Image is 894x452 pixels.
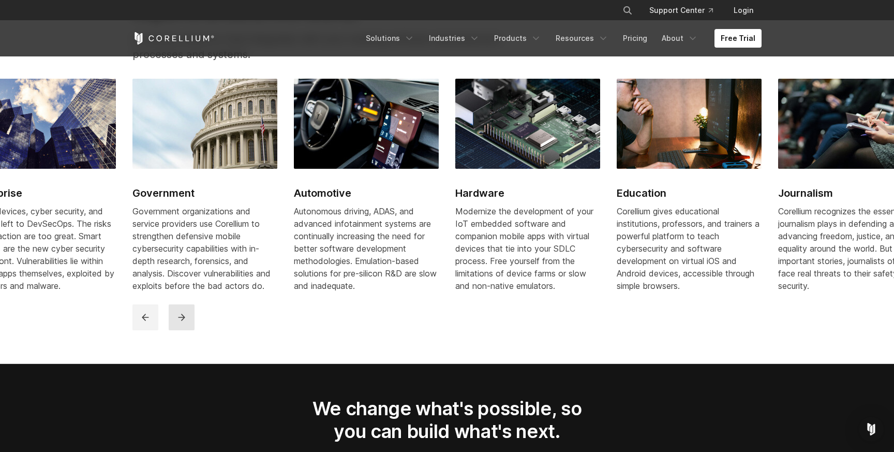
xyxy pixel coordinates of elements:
[132,304,158,330] button: previous
[655,29,704,48] a: About
[617,205,762,292] div: Corellium gives educational institutions, professors, and trainers a powerful platform to teach c...
[360,29,421,48] a: Solutions
[294,185,439,201] h2: Automotive
[610,1,762,20] div: Navigation Menu
[132,79,277,304] a: Government Government Government organizations and service providers use Corellium to strengthen ...
[132,32,215,45] a: Corellium Home
[294,205,439,292] div: Autonomous driving, ADAS, and advanced infotainment systems are continually increasing the need f...
[725,1,762,20] a: Login
[617,29,653,48] a: Pricing
[132,79,277,169] img: Government
[423,29,486,48] a: Industries
[294,79,439,169] img: Automotive
[169,304,195,330] button: next
[294,79,439,304] a: Automotive Automotive Autonomous driving, ADAS, and advanced infotainment systems are continually...
[455,185,600,201] h2: Hardware
[295,397,599,443] h2: We change what's possible, so you can build what's next.
[455,79,600,169] img: Hardware
[360,29,762,48] div: Navigation Menu
[455,206,593,291] span: Modernize the development of your IoT embedded software and companion mobile apps with virtual de...
[455,79,600,304] a: Hardware Hardware Modernize the development of your IoT embedded software and companion mobile ap...
[132,205,277,292] div: Government organizations and service providers use Corellium to strengthen defensive mobile cyber...
[617,79,762,169] img: Education
[617,79,762,304] a: Education Education Corellium gives educational institutions, professors, and trainers a powerful...
[859,417,884,442] div: Open Intercom Messenger
[132,185,277,201] h2: Government
[641,1,721,20] a: Support Center
[714,29,762,48] a: Free Trial
[549,29,615,48] a: Resources
[617,185,762,201] h2: Education
[488,29,547,48] a: Products
[618,1,637,20] button: Search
